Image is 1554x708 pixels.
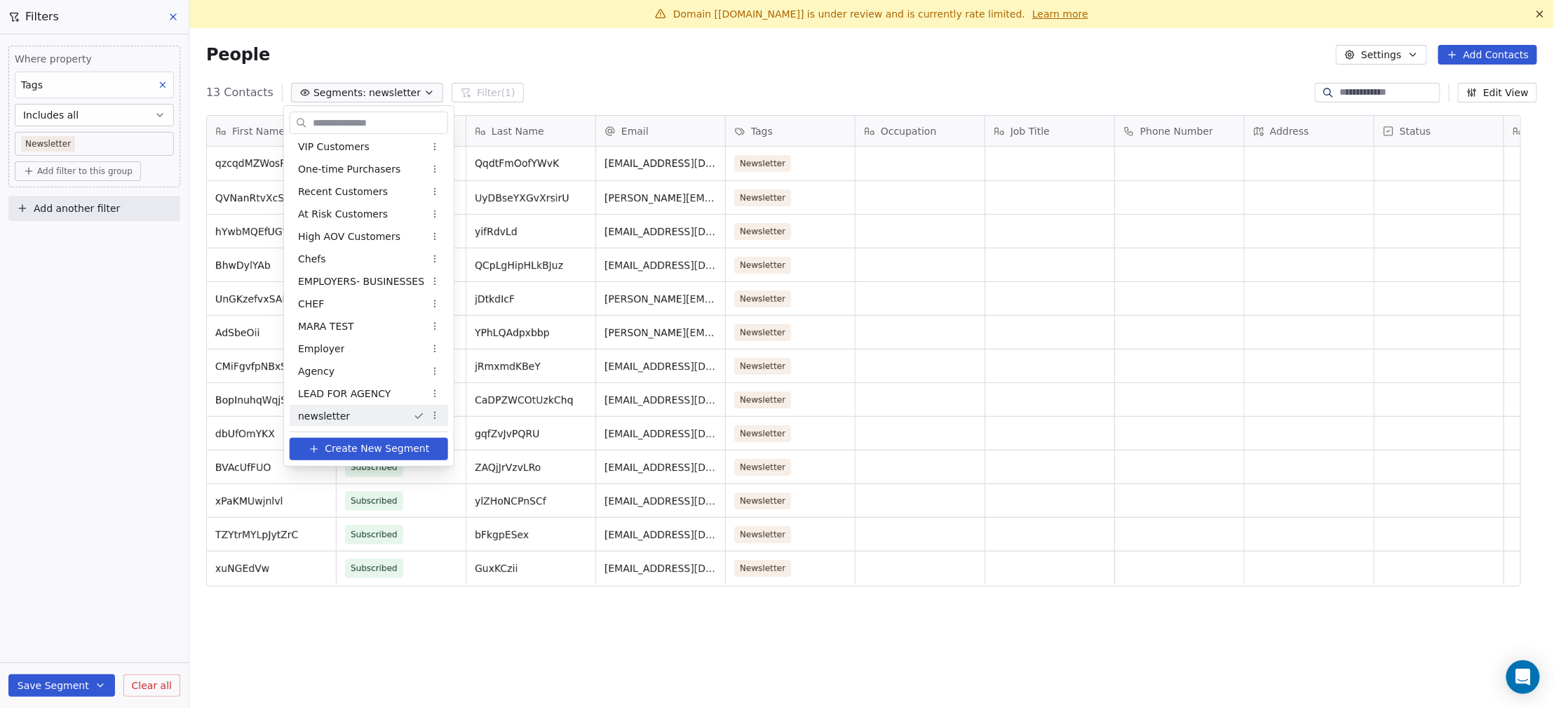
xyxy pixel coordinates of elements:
[325,441,429,456] span: Create New Segment
[298,387,391,401] span: LEAD FOR AGENCY
[298,140,370,154] span: VIP Customers
[290,438,448,460] button: Create New Segment
[298,185,388,199] span: Recent Customers
[298,409,350,424] span: newsletter
[298,207,388,222] span: At Risk Customers
[298,274,424,289] span: EMPLOYERS- BUSINESSES
[298,229,400,244] span: High AOV Customers
[298,319,354,334] span: MARA TEST
[298,252,325,267] span: Chefs
[298,162,400,177] span: One-time Purchasers
[298,364,335,379] span: Agency
[298,342,344,356] span: Employer
[298,297,324,312] span: CHEF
